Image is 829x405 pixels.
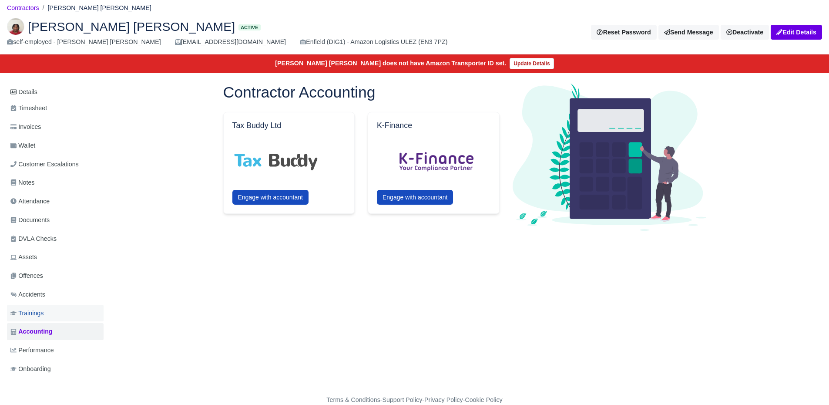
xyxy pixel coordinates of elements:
a: Cookie Policy [465,396,502,403]
span: Trainings [10,308,44,318]
a: Onboarding [7,361,104,378]
a: DVLA Checks [7,230,104,247]
span: Accounting [10,327,53,337]
a: Accounting [7,323,104,340]
span: Assets [10,252,37,262]
div: Melvin Otshudi Manya [0,11,829,54]
h5: Tax Buddy Ltd [232,121,346,130]
a: Accidents [7,286,104,303]
a: Documents [7,212,104,229]
span: Offences [10,271,43,281]
a: Contractors [7,4,39,11]
a: Support Policy [383,396,423,403]
span: Customer Escalations [10,159,79,169]
li: [PERSON_NAME] [PERSON_NAME] [39,3,151,13]
div: Enfield (DIG1) - Amazon Logistics ULEZ (EN3 7PZ) [300,37,447,47]
a: Notes [7,174,104,191]
div: [EMAIL_ADDRESS][DOMAIN_NAME] [175,37,286,47]
a: Offences [7,267,104,284]
span: Documents [10,215,50,225]
a: Update Details [510,58,554,69]
a: Performance [7,342,104,359]
a: Invoices [7,118,104,135]
span: Performance [10,345,54,355]
a: Assets [7,249,104,266]
a: Wallet [7,137,104,154]
span: Attendance [10,196,50,206]
a: Timesheet [7,100,104,117]
a: Attendance [7,193,104,210]
button: Engage with accountant [232,190,309,205]
a: Privacy Policy [424,396,463,403]
h5: K-Finance [377,121,490,130]
a: Customer Escalations [7,156,104,173]
a: Details [7,84,104,100]
a: Terms & Conditions [326,396,380,403]
span: Notes [10,178,34,188]
span: Active [238,24,260,31]
h1: Contractor Accounting [223,83,500,102]
span: [PERSON_NAME] [PERSON_NAME] [28,20,235,33]
span: Invoices [10,122,41,132]
a: Trainings [7,305,104,322]
span: Accidents [10,290,45,300]
span: Wallet [10,141,35,151]
span: Timesheet [10,103,47,113]
a: Deactivate [721,25,769,40]
span: Onboarding [10,364,51,374]
button: Engage with accountant [377,190,453,205]
a: Edit Details [771,25,822,40]
span: DVLA Checks [10,234,57,244]
div: self-employed - [PERSON_NAME] [PERSON_NAME] [7,37,161,47]
div: - - - [167,395,663,405]
a: Send Message [658,25,719,40]
iframe: Chat Widget [785,363,829,405]
button: Reset Password [591,25,656,40]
